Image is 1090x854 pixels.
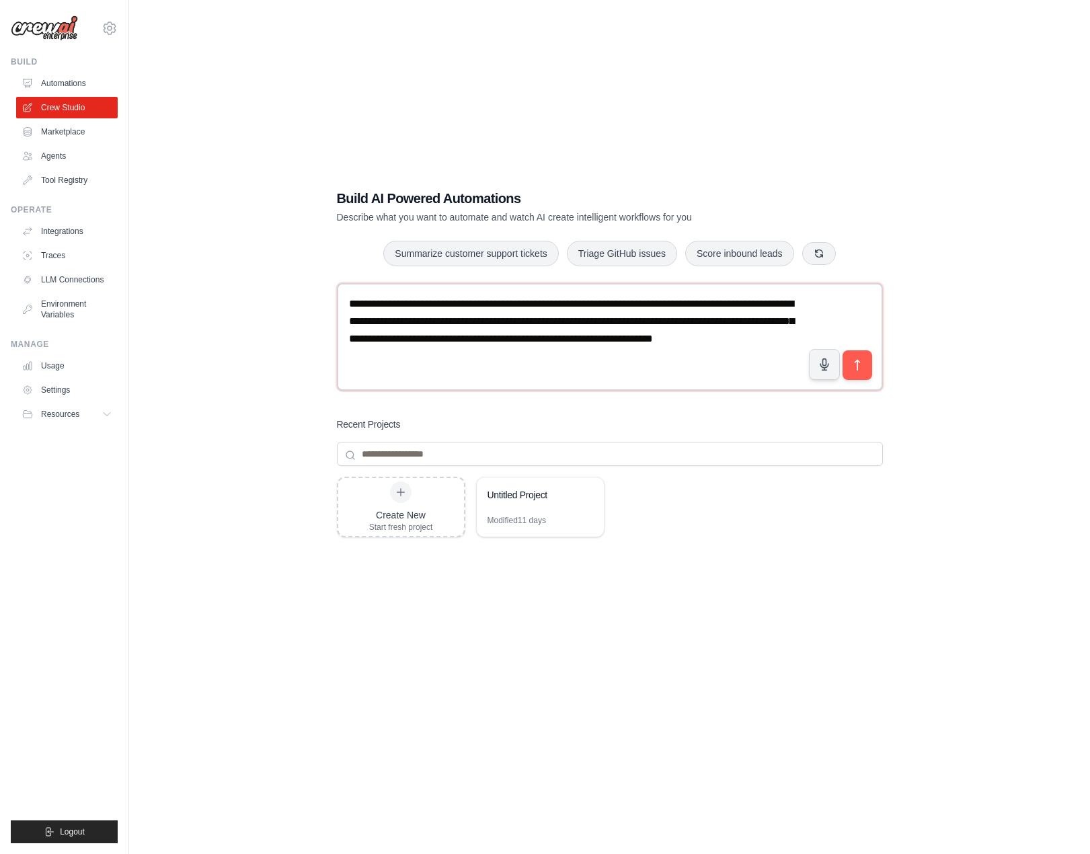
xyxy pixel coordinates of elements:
div: Create New [369,508,433,522]
button: Resources [16,403,118,425]
button: Summarize customer support tickets [383,241,558,266]
p: Describe what you want to automate and watch AI create intelligent workflows for you [337,210,789,224]
button: Click to speak your automation idea [809,349,840,380]
button: Logout [11,820,118,843]
span: Logout [60,826,85,837]
a: Traces [16,245,118,266]
div: Modified 11 days [488,515,546,526]
span: Resources [41,409,79,420]
a: Usage [16,355,118,377]
div: Start fresh project [369,522,433,533]
img: Logo [11,15,78,41]
a: LLM Connections [16,269,118,290]
button: Get new suggestions [802,242,836,265]
div: Operate [11,204,118,215]
a: Marketplace [16,121,118,143]
a: Environment Variables [16,293,118,325]
a: Automations [16,73,118,94]
a: Settings [16,379,118,401]
div: Manage [11,339,118,350]
div: Untitled Project [488,488,580,502]
a: Agents [16,145,118,167]
div: Build [11,56,118,67]
h1: Build AI Powered Automations [337,189,789,208]
h3: Recent Projects [337,418,401,431]
a: Crew Studio [16,97,118,118]
iframe: Chat Widget [1023,789,1090,854]
button: Triage GitHub issues [567,241,677,266]
a: Integrations [16,221,118,242]
a: Tool Registry [16,169,118,191]
button: Score inbound leads [685,241,794,266]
